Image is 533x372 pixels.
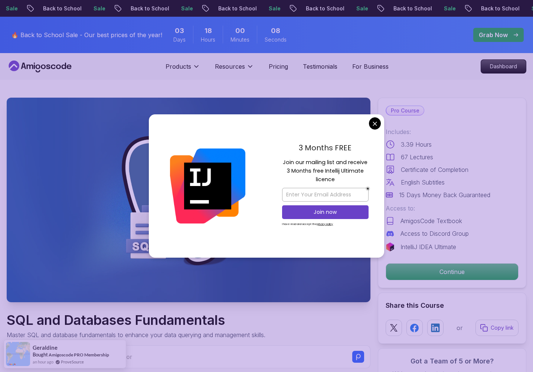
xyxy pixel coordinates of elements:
[475,320,519,336] button: Copy link
[11,30,162,39] p: 🔥 Back to School Sale - Our best prices of the year!
[254,5,278,12] p: Sale
[467,5,517,12] p: Back to School
[7,98,370,302] img: sql-and-db-fundamentals_thumbnail
[61,359,84,365] a: ProveSource
[479,30,508,39] p: Grab Now
[386,263,519,280] button: Continue
[167,5,190,12] p: Sale
[291,5,342,12] p: Back to School
[386,300,519,311] h2: Share this Course
[386,127,519,136] p: Includes:
[481,59,526,74] a: Dashboard
[6,342,30,366] img: provesource social proof notification image
[7,313,265,327] h1: SQL and Databases Fundamentals
[400,229,469,238] p: Access to Discord Group
[49,352,109,358] a: Amigoscode PRO Membership
[400,242,456,251] p: IntelliJ IDEA Ultimate
[386,264,518,280] p: Continue
[342,5,366,12] p: Sale
[33,345,58,351] span: Geraldine
[379,5,429,12] p: Back to School
[401,165,468,174] p: Certificate of Completion
[400,216,462,225] p: AmigosCode Textbook
[33,359,53,365] span: an hour ago
[386,242,395,251] img: jetbrains logo
[401,178,445,187] p: English Subtitles
[201,36,215,43] span: Hours
[399,190,490,199] p: 15 Days Money Back Guaranteed
[481,60,526,73] p: Dashboard
[215,62,245,71] p: Resources
[269,62,288,71] a: Pricing
[491,324,514,332] p: Copy link
[166,62,200,77] button: Products
[401,140,432,149] p: 3.39 Hours
[205,26,212,36] span: 18 Hours
[401,153,433,161] p: 67 Lectures
[271,26,280,36] span: 8 Seconds
[166,62,191,71] p: Products
[29,5,79,12] p: Back to School
[230,36,249,43] span: Minutes
[33,352,48,358] span: Bought
[7,330,265,339] p: Master SQL and database fundamentals to enhance your data querying and management skills.
[235,26,245,36] span: 0 Minutes
[116,5,167,12] p: Back to School
[173,36,186,43] span: Days
[79,5,103,12] p: Sale
[386,356,519,366] h3: Got a Team of 5 or More?
[175,26,184,36] span: 3 Days
[204,5,254,12] p: Back to School
[457,323,463,332] p: or
[215,62,254,77] button: Resources
[303,62,337,71] a: Testimonials
[386,204,519,213] p: Access to:
[429,5,453,12] p: Sale
[352,62,389,71] a: For Business
[265,36,287,43] span: Seconds
[386,106,424,115] p: Pro Course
